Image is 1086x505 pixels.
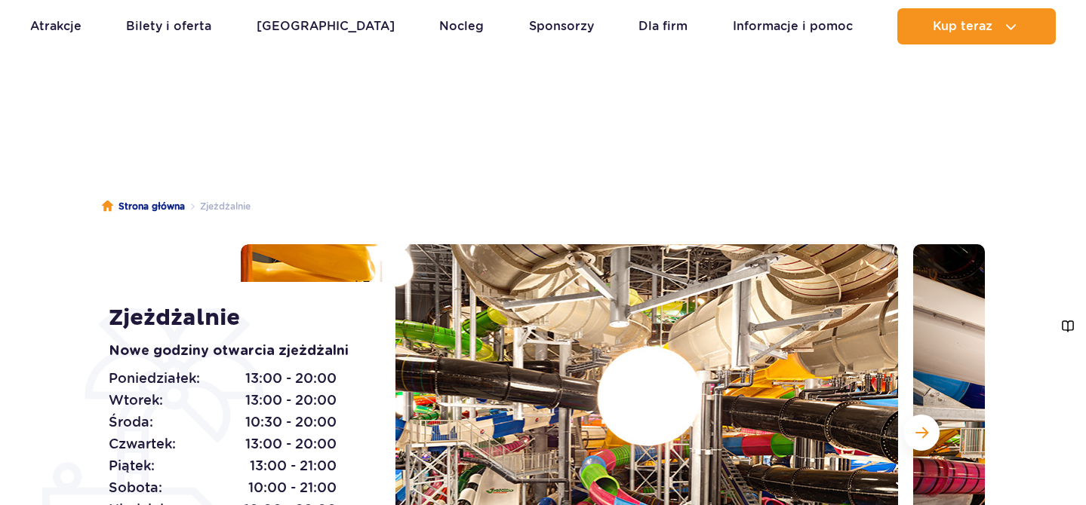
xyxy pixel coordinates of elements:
span: Sobota: [109,477,162,498]
button: Kup teraz [897,8,1056,44]
a: Sponsorzy [529,8,594,44]
span: 13:00 - 21:00 [250,455,337,476]
a: Nocleg [439,8,484,44]
span: 10:30 - 20:00 [245,412,337,433]
span: Czwartek: [109,433,176,454]
span: Piątek: [109,455,155,476]
h1: Zjeżdżalnie [109,305,361,332]
span: 13:00 - 20:00 [245,390,337,411]
span: Środa: [109,412,153,433]
button: Następny slajd [903,415,940,451]
a: Atrakcje [30,8,82,44]
a: Dla firm [638,8,688,44]
span: Kup teraz [933,20,992,33]
span: 10:00 - 21:00 [248,477,337,498]
span: Poniedziałek: [109,368,200,389]
span: Wtorek: [109,390,163,411]
a: [GEOGRAPHIC_DATA] [257,8,395,44]
span: 13:00 - 20:00 [245,433,337,454]
a: Bilety i oferta [126,8,211,44]
p: Nowe godziny otwarcia zjeżdżalni [109,341,361,362]
a: Informacje i pomoc [733,8,853,44]
a: Strona główna [102,199,185,214]
span: 13:00 - 20:00 [245,368,337,389]
li: Zjeżdżalnie [185,199,251,214]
